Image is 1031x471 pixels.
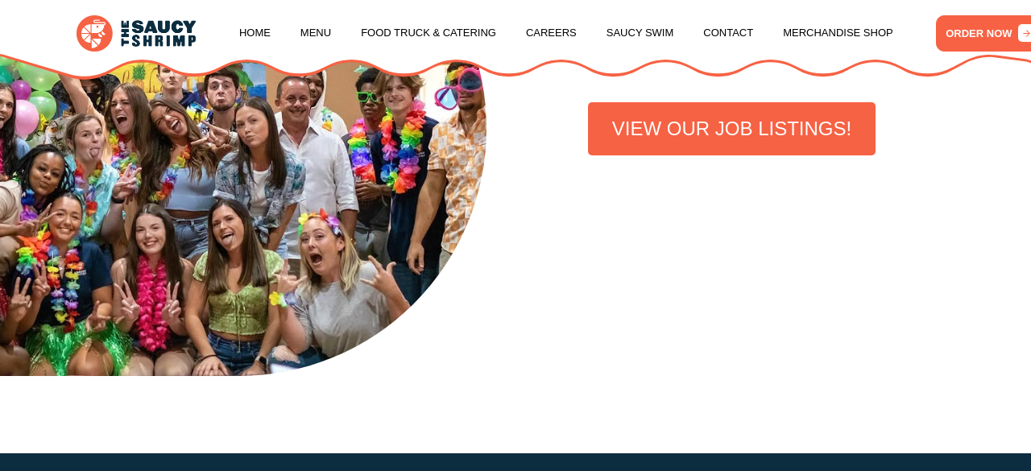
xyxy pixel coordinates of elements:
a: Saucy Swim [607,2,674,64]
a: Menu [300,2,331,64]
a: VIEW OUR JOB LISTINGS! [588,102,876,155]
a: Careers [526,2,577,64]
img: logo [77,15,196,52]
a: Food Truck & Catering [361,2,496,64]
a: Home [239,2,271,64]
a: Merchandise Shop [783,2,893,64]
a: Contact [703,2,753,64]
